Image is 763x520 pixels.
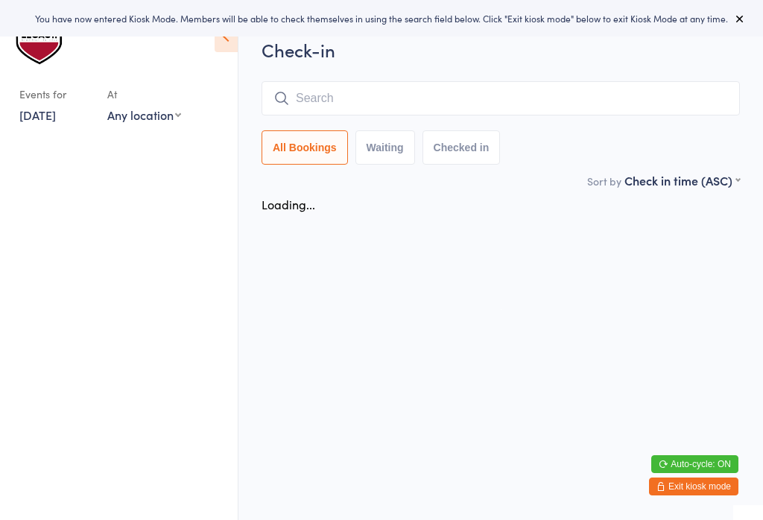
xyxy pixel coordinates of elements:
[587,174,621,188] label: Sort by
[651,455,738,473] button: Auto-cycle: ON
[262,37,740,62] h2: Check-in
[355,130,415,165] button: Waiting
[624,172,740,188] div: Check in time (ASC)
[107,82,181,107] div: At
[19,82,92,107] div: Events for
[24,12,739,25] div: You have now entered Kiosk Mode. Members will be able to check themselves in using the search fie...
[19,107,56,123] a: [DATE]
[262,196,315,212] div: Loading...
[262,130,348,165] button: All Bookings
[649,478,738,495] button: Exit kiosk mode
[422,130,501,165] button: Checked in
[107,107,181,123] div: Any location
[262,81,740,115] input: Search
[15,11,67,67] img: Legacy Brazilian Jiu Jitsu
